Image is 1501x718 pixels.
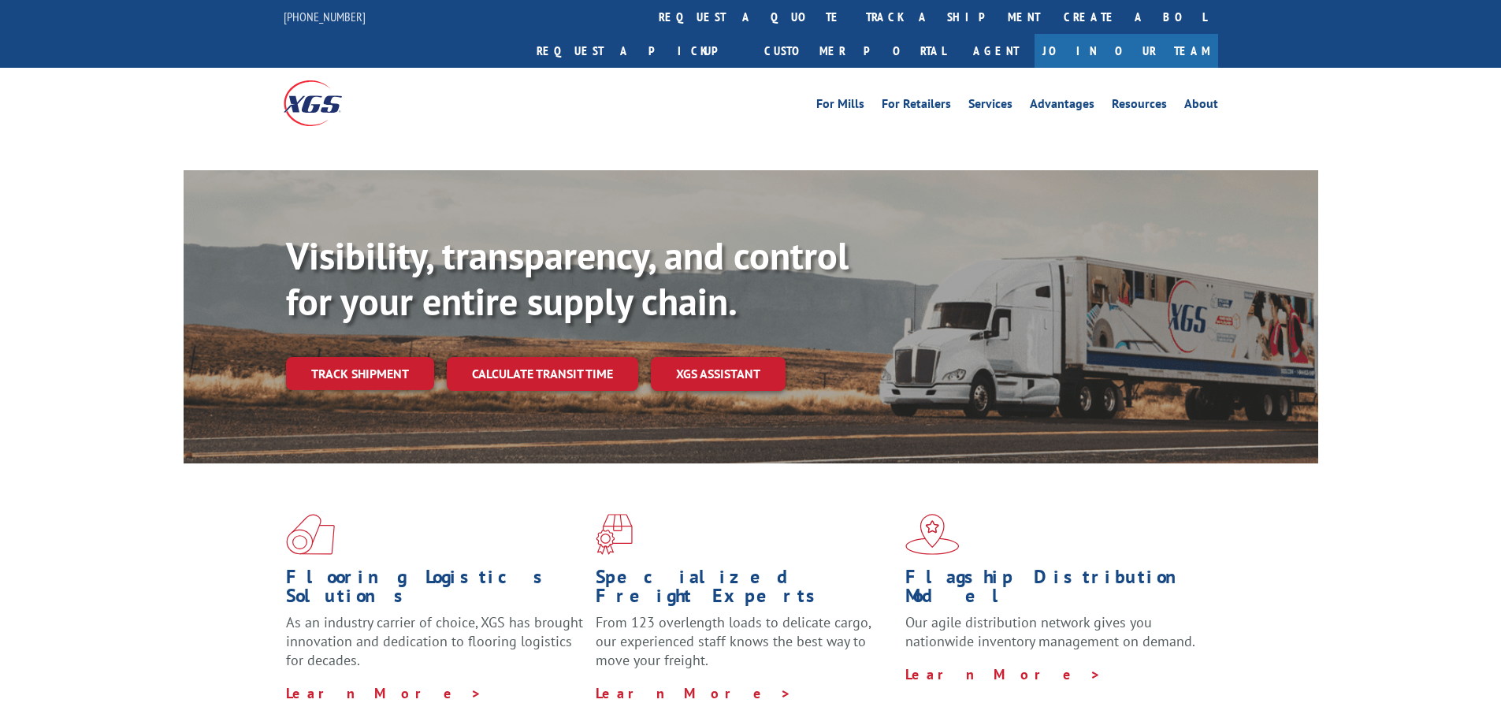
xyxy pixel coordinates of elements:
[286,613,583,669] span: As an industry carrier of choice, XGS has brought innovation and dedication to flooring logistics...
[957,34,1035,68] a: Agent
[882,98,951,115] a: For Retailers
[596,684,792,702] a: Learn More >
[286,357,434,390] a: Track shipment
[447,357,638,391] a: Calculate transit time
[1112,98,1167,115] a: Resources
[525,34,752,68] a: Request a pickup
[905,567,1203,613] h1: Flagship Distribution Model
[816,98,864,115] a: For Mills
[752,34,957,68] a: Customer Portal
[286,231,849,326] b: Visibility, transparency, and control for your entire supply chain.
[596,514,633,555] img: xgs-icon-focused-on-flooring-red
[596,613,894,683] p: From 123 overlength loads to delicate cargo, our experienced staff knows the best way to move you...
[1035,34,1218,68] a: Join Our Team
[1030,98,1094,115] a: Advantages
[651,357,786,391] a: XGS ASSISTANT
[968,98,1012,115] a: Services
[905,514,960,555] img: xgs-icon-flagship-distribution-model-red
[286,567,584,613] h1: Flooring Logistics Solutions
[286,684,482,702] a: Learn More >
[284,9,366,24] a: [PHONE_NUMBER]
[905,665,1102,683] a: Learn More >
[1184,98,1218,115] a: About
[286,514,335,555] img: xgs-icon-total-supply-chain-intelligence-red
[905,613,1195,650] span: Our agile distribution network gives you nationwide inventory management on demand.
[596,567,894,613] h1: Specialized Freight Experts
